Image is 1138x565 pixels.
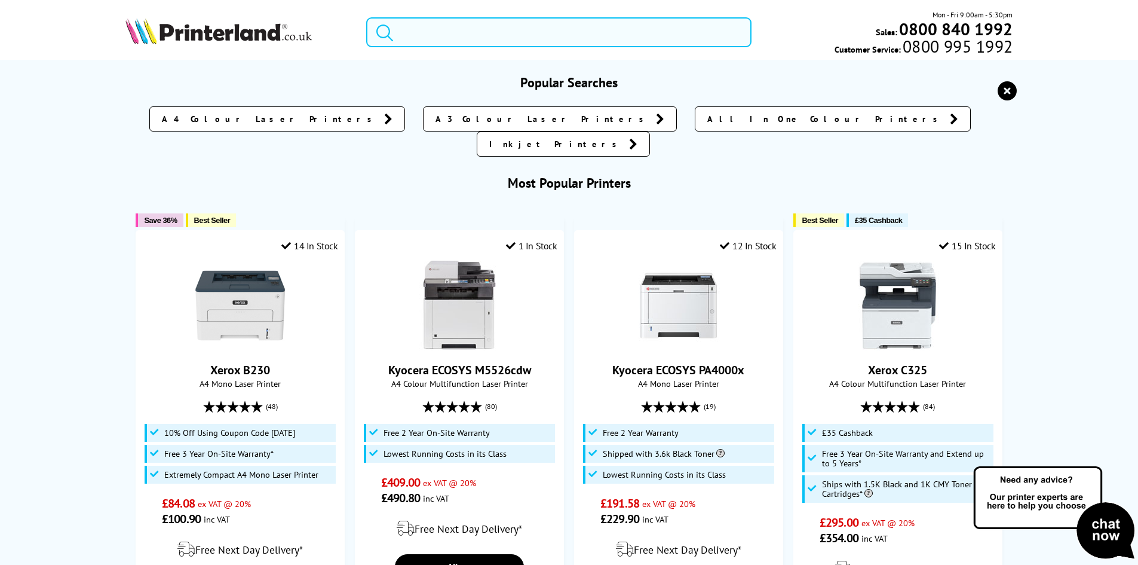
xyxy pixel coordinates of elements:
[707,113,944,125] span: All In One Colour Printers
[489,138,623,150] span: Inkjet Printers
[198,498,251,509] span: ex VAT @ 20%
[634,261,723,350] img: Kyocera ECOSYS PA4000x
[204,514,230,525] span: inc VAT
[720,240,776,252] div: 12 In Stock
[506,240,557,252] div: 1 In Stock
[485,395,497,418] span: (80)
[381,490,420,506] span: £490.80
[612,362,744,378] a: Kyocera ECOSYS PA4000x
[802,216,838,225] span: Best Seller
[384,428,490,438] span: Free 2 Year On-Site Warranty
[581,378,776,389] span: A4 Mono Laser Printer
[477,132,650,157] a: Inkjet Printers
[162,511,201,527] span: £100.90
[423,493,449,504] span: inc VAT
[822,428,873,438] span: £35 Cashback
[210,362,270,378] a: Xerox B230
[164,428,295,438] span: 10% Off Using Coupon Code [DATE]
[164,470,318,480] span: Extremely Compact A4 Mono Laser Printer
[381,475,420,490] span: £409.00
[793,213,844,227] button: Best Seller
[861,533,888,544] span: inc VAT
[933,9,1013,20] span: Mon - Fri 9:00am - 5:30pm
[423,106,677,132] a: A3 Colour Laser Printers
[861,517,915,529] span: ex VAT @ 20%
[149,106,405,132] a: A4 Colour Laser Printers
[822,449,991,468] span: Free 3 Year On-Site Warranty and Extend up to 5 Years*
[820,515,858,530] span: £295.00
[162,113,378,125] span: A4 Colour Laser Printers
[195,261,285,350] img: Xerox B230
[144,216,177,225] span: Save 36%
[435,113,650,125] span: A3 Colour Laser Printers
[855,216,902,225] span: £35 Cashback
[876,26,897,38] span: Sales:
[835,41,1013,55] span: Customer Service:
[125,74,1013,91] h3: Popular Searches
[939,240,995,252] div: 15 In Stock
[361,512,557,545] div: modal_delivery
[164,449,274,459] span: Free 3 Year On-Site Warranty*
[423,477,476,488] span: ex VAT @ 20%
[195,341,285,353] a: Xerox B230
[266,395,278,418] span: (48)
[603,428,679,438] span: Free 2 Year Warranty
[162,496,195,511] span: £84.08
[634,341,723,353] a: Kyocera ECOSYS PA4000x
[388,362,531,378] a: Kyocera ECOSYS M5526cdw
[125,175,1013,191] h3: Most Popular Printers
[125,18,352,47] a: Printerland Logo
[384,449,507,459] span: Lowest Running Costs in its Class
[194,216,231,225] span: Best Seller
[603,470,726,480] span: Lowest Running Costs in its Class
[415,341,504,353] a: Kyocera ECOSYS M5526cdw
[971,465,1138,563] img: Open Live Chat window
[923,395,935,418] span: (84)
[704,395,716,418] span: (19)
[600,511,639,527] span: £229.90
[901,41,1013,52] span: 0800 995 1992
[642,514,668,525] span: inc VAT
[846,213,908,227] button: £35 Cashback
[142,378,338,389] span: A4 Mono Laser Printer
[281,240,338,252] div: 14 In Stock
[603,449,725,459] span: Shipped with 3.6k Black Toner
[695,106,971,132] a: All In One Colour Printers
[361,378,557,389] span: A4 Colour Multifunction Laser Printer
[800,378,995,389] span: A4 Colour Multifunction Laser Printer
[899,18,1013,40] b: 0800 840 1992
[853,261,943,350] img: Xerox C325
[415,261,504,350] img: Kyocera ECOSYS M5526cdw
[186,213,237,227] button: Best Seller
[897,23,1013,35] a: 0800 840 1992
[822,480,991,499] span: Ships with 1.5K Black and 1K CMY Toner Cartridges*
[600,496,639,511] span: £191.58
[853,341,943,353] a: Xerox C325
[642,498,695,509] span: ex VAT @ 20%
[366,17,751,47] input: Search
[868,362,927,378] a: Xerox C325
[820,530,858,546] span: £354.00
[125,18,312,44] img: Printerland Logo
[136,213,183,227] button: Save 36%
